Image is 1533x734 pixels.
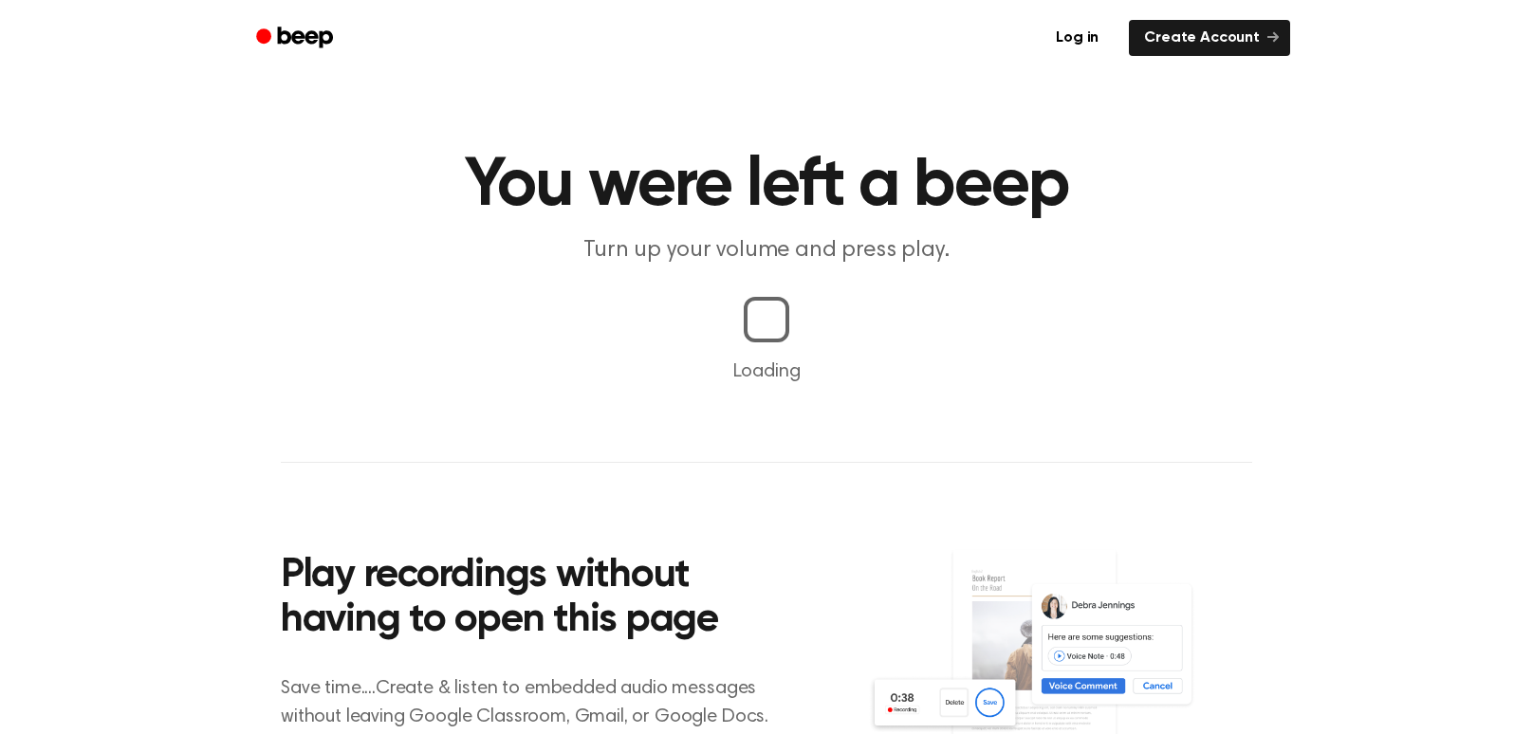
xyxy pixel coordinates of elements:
p: Save time....Create & listen to embedded audio messages without leaving Google Classroom, Gmail, ... [281,674,792,731]
a: Log in [1037,16,1117,60]
a: Beep [243,20,350,57]
p: Turn up your volume and press play. [402,235,1131,266]
p: Loading [23,358,1510,386]
h1: You were left a beep [281,152,1252,220]
a: Create Account [1129,20,1290,56]
h2: Play recordings without having to open this page [281,554,792,644]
